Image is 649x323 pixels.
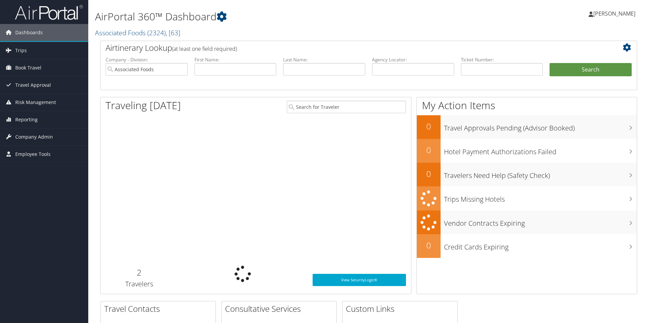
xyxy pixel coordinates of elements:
[106,98,181,113] h1: Traveling [DATE]
[172,45,237,53] span: (at least one field required)
[589,3,642,24] a: [PERSON_NAME]
[417,234,637,258] a: 0Credit Cards Expiring
[15,42,27,59] span: Trips
[15,128,53,145] span: Company Admin
[15,59,41,76] span: Book Travel
[444,191,637,204] h3: Trips Missing Hotels
[15,146,51,163] span: Employee Tools
[15,4,83,20] img: airportal-logo.png
[15,77,51,94] span: Travel Approval
[95,28,180,37] a: Associated Foods
[106,267,173,278] h2: 2
[15,111,38,128] span: Reporting
[147,28,166,37] span: ( 2324 )
[106,279,173,289] h3: Travelers
[417,115,637,139] a: 0Travel Approvals Pending (Advisor Booked)
[417,210,637,235] a: Vendor Contracts Expiring
[444,215,637,228] h3: Vendor Contracts Expiring
[95,9,460,24] h1: AirPortal 360™ Dashboard
[444,144,637,157] h3: Hotel Payment Authorizations Failed
[283,56,365,63] label: Last Name:
[417,139,637,163] a: 0Hotel Payment Authorizations Failed
[313,274,406,286] a: View SecurityLogic®
[417,168,441,180] h2: 0
[15,94,56,111] span: Risk Management
[225,303,336,315] h2: Consultative Services
[417,121,441,132] h2: 0
[550,63,632,77] button: Search
[417,98,637,113] h1: My Action Items
[106,56,188,63] label: Company - Division:
[461,56,543,63] label: Ticket Number:
[444,120,637,133] h3: Travel Approvals Pending (Advisor Booked)
[444,167,637,180] h3: Travelers Need Help (Safety Check)
[444,239,637,252] h3: Credit Cards Expiring
[166,28,180,37] span: , [ 63 ]
[417,240,441,251] h2: 0
[417,163,637,186] a: 0Travelers Need Help (Safety Check)
[106,42,587,54] h2: Airtinerary Lookup
[372,56,454,63] label: Agency Locator:
[593,10,635,17] span: [PERSON_NAME]
[346,303,457,315] h2: Custom Links
[417,186,637,210] a: Trips Missing Hotels
[15,24,43,41] span: Dashboards
[287,101,406,113] input: Search for Traveler
[104,303,216,315] h2: Travel Contacts
[194,56,277,63] label: First Name:
[417,144,441,156] h2: 0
